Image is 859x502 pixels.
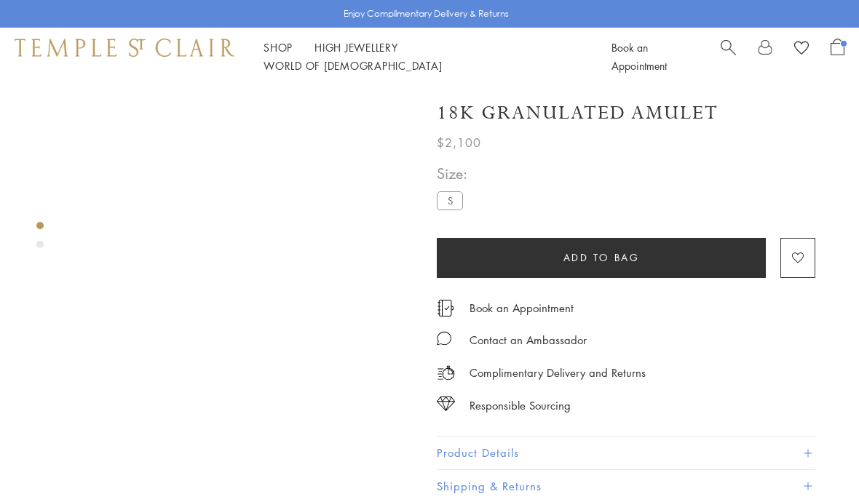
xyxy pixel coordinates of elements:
nav: Main navigation [264,39,579,75]
label: S [437,191,463,210]
img: icon_delivery.svg [437,364,455,382]
div: Contact an Ambassador [470,331,587,349]
div: Responsible Sourcing [470,397,571,415]
div: Product gallery navigation [36,218,44,260]
img: icon_sourcing.svg [437,397,455,411]
iframe: Gorgias live chat messenger [793,441,844,487]
img: icon_appointment.svg [437,300,454,316]
img: Temple St. Clair [15,39,234,56]
p: Complimentary Delivery and Returns [470,364,646,382]
span: $2,100 [437,133,481,152]
span: Add to bag [563,250,640,266]
a: Open Shopping Bag [831,39,844,75]
a: Book an Appointment [470,300,574,316]
a: View Wishlist [794,39,809,60]
a: ShopShop [264,40,293,55]
a: Search [721,39,736,75]
button: Product Details [437,437,815,469]
p: Enjoy Complimentary Delivery & Returns [344,7,509,21]
a: World of [DEMOGRAPHIC_DATA]World of [DEMOGRAPHIC_DATA] [264,58,442,73]
span: Size: [437,162,469,186]
img: MessageIcon-01_2.svg [437,331,451,346]
button: Add to bag [437,238,766,278]
a: High JewelleryHigh Jewellery [314,40,398,55]
h1: 18K Granulated Amulet [437,100,719,126]
a: Book an Appointment [611,40,667,73]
